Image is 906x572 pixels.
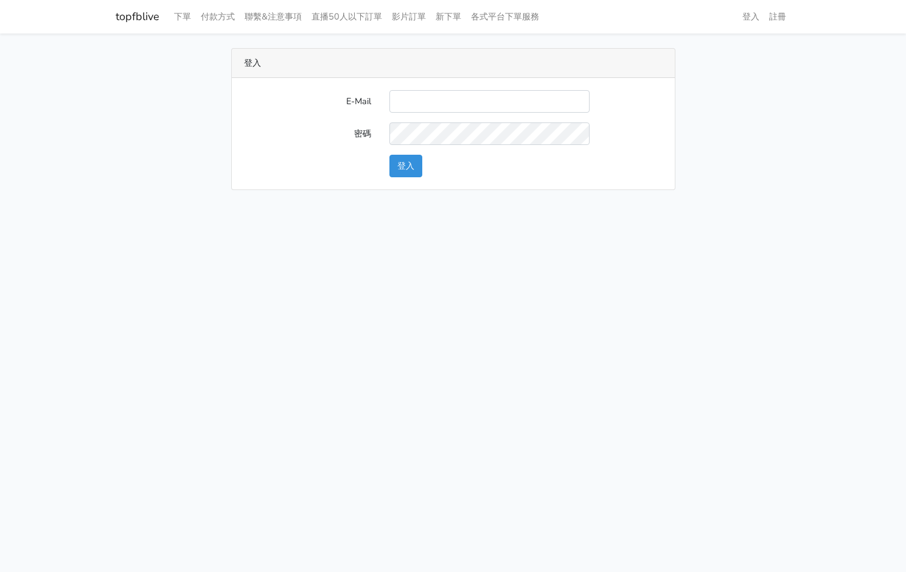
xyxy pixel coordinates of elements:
a: 影片訂單 [387,5,431,29]
div: 登入 [232,49,675,78]
a: 新下單 [431,5,466,29]
label: E-Mail [235,90,380,113]
a: 登入 [737,5,764,29]
a: 直播50人以下訂單 [307,5,387,29]
a: topfblive [116,5,159,29]
label: 密碼 [235,122,380,145]
a: 註冊 [764,5,791,29]
a: 聯繫&注意事項 [240,5,307,29]
a: 付款方式 [196,5,240,29]
a: 下單 [169,5,196,29]
a: 各式平台下單服務 [466,5,544,29]
button: 登入 [389,155,422,177]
